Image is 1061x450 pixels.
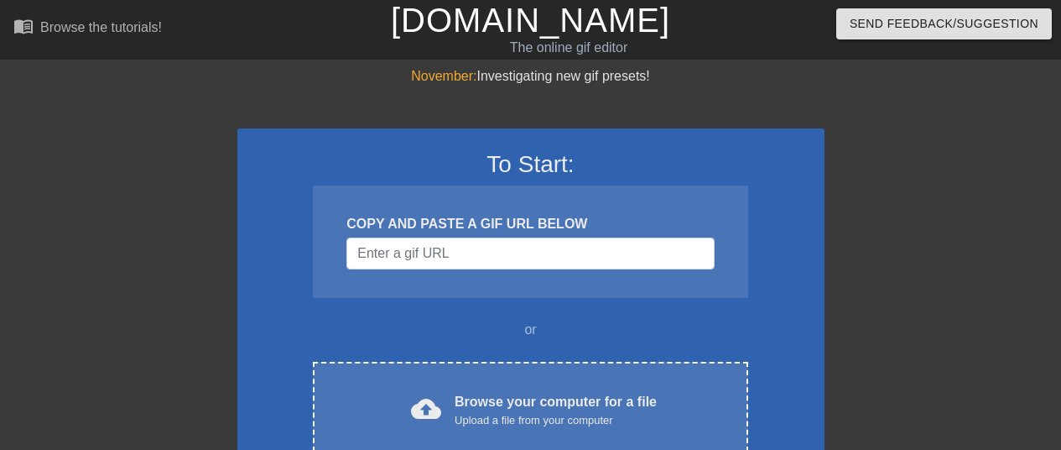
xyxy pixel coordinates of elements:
[346,214,714,234] div: COPY AND PASTE A GIF URL BELOW
[237,66,824,86] div: Investigating new gif presets!
[281,320,781,340] div: or
[362,38,776,58] div: The online gif editor
[836,8,1052,39] button: Send Feedback/Suggestion
[455,392,657,429] div: Browse your computer for a file
[411,394,441,424] span: cloud_upload
[391,2,670,39] a: [DOMAIN_NAME]
[13,16,162,42] a: Browse the tutorials!
[346,238,714,269] input: Username
[13,16,34,36] span: menu_book
[259,150,803,179] h3: To Start:
[411,69,476,83] span: November:
[850,13,1038,34] span: Send Feedback/Suggestion
[40,20,162,34] div: Browse the tutorials!
[455,412,657,429] div: Upload a file from your computer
